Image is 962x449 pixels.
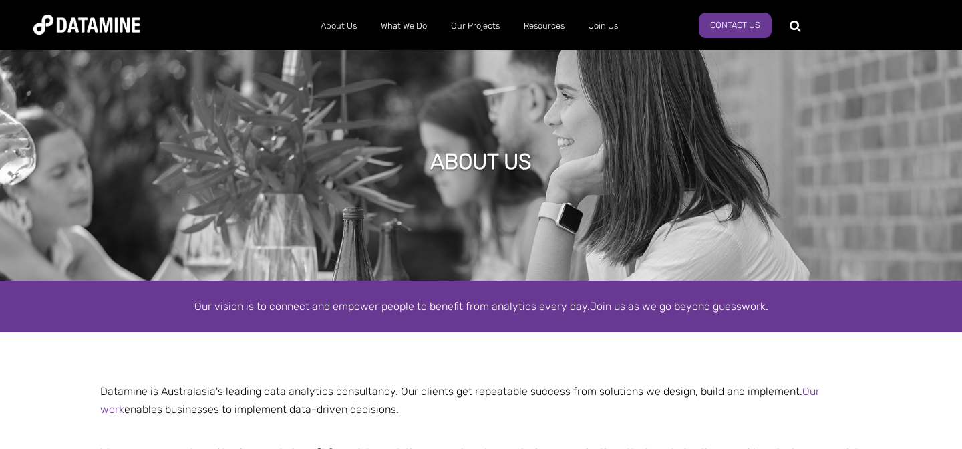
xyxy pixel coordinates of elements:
[309,9,369,43] a: About Us
[512,9,577,43] a: Resources
[90,382,872,418] p: Datamine is Australasia's leading data analytics consultancy. Our clients get repeatable success ...
[194,300,590,313] span: Our vision is to connect and empower people to benefit from analytics every day.
[699,13,772,38] a: Contact Us
[590,300,768,313] span: Join us as we go beyond guesswork.
[430,147,532,176] h1: ABOUT US
[577,9,630,43] a: Join Us
[33,15,140,35] img: Datamine
[369,9,439,43] a: What We Do
[439,9,512,43] a: Our Projects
